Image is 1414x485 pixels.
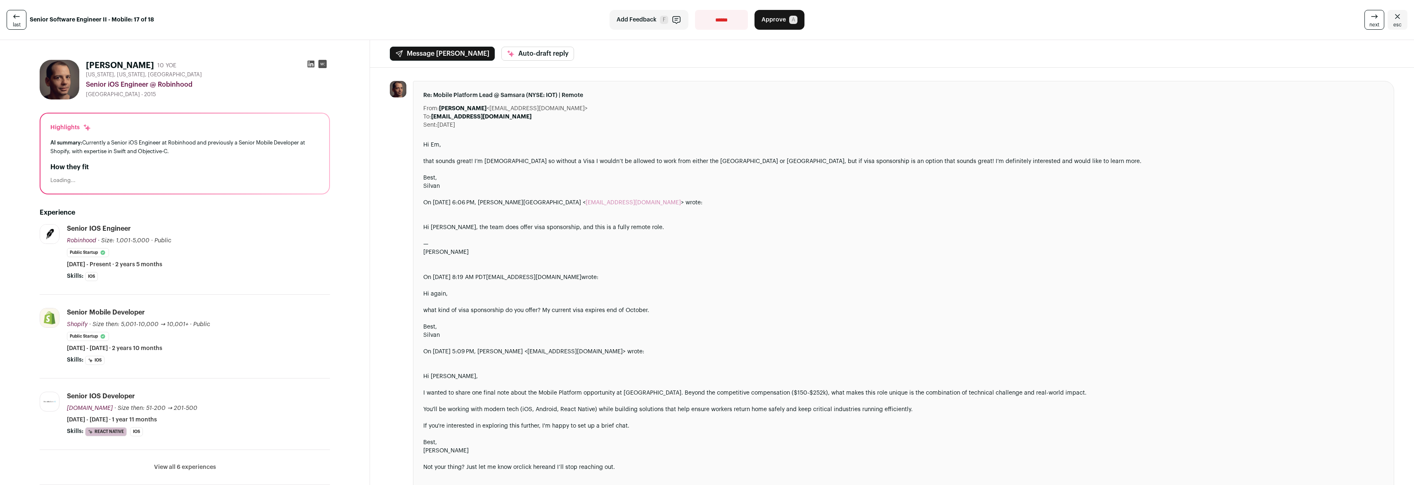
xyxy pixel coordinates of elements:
[67,260,162,269] span: [DATE] - Present · 2 years 5 months
[439,106,486,111] b: [PERSON_NAME]
[754,10,804,30] button: Approve A
[423,331,1384,339] div: Silvan
[423,113,431,121] dt: To:
[1364,10,1384,30] a: next
[586,200,681,206] a: [EMAIL_ADDRESS][DOMAIN_NAME]
[89,322,188,327] span: · Size then: 5,001-10,000 → 10,001+
[423,182,1384,190] div: Silvan
[67,248,109,257] li: Public Startup
[154,238,171,244] span: Public
[193,322,210,327] span: Public
[501,47,574,61] button: Auto-draft reply
[67,238,96,244] span: Robinhood
[67,322,88,327] span: Shopify
[13,21,21,28] span: last
[7,10,26,30] a: last
[190,320,192,329] span: ·
[423,290,1384,298] div: Hi again,
[85,356,104,365] li: iOS
[40,225,59,244] img: f94d9133d3b94be5754b4d9745b4182d97c031297df0f0ec9846eee21a2b2704.jpg
[67,405,113,411] span: [DOMAIN_NAME]
[423,348,1384,364] blockquote: On [DATE] 5:09 PM, [PERSON_NAME] < > wrote:
[1369,21,1379,28] span: next
[423,91,1384,99] span: Re: Mobile Platform Lead @ Samsara (NYSE: IOT) | Remote
[390,81,406,97] img: 9ac5706d6c9fb90a7b80d8aa74bf314c8521208abecb6749fe161f00c7c10490.jpg
[67,427,83,435] span: Skills:
[423,248,1384,256] div: [PERSON_NAME]
[423,447,1384,455] div: [PERSON_NAME]
[423,141,1384,149] div: Hi Em,
[50,123,91,132] div: Highlights
[437,121,455,129] dd: [DATE]
[50,140,82,145] span: AI summary:
[40,308,59,327] img: 908a76468840a4dfc8746c8c087f40441f7c1c570a9f1a0353e74fd141327dba.jpg
[423,422,1384,430] div: If you're interested in exploring this further, I'm happy to set up a brief chat.
[439,104,588,113] dd: <[EMAIL_ADDRESS][DOMAIN_NAME]>
[431,114,531,120] b: [EMAIL_ADDRESS][DOMAIN_NAME]
[98,238,149,244] span: · Size: 1,001-5,000
[423,104,439,113] dt: From:
[423,174,1384,182] div: Best,
[423,323,1384,331] div: Best,
[114,405,197,411] span: · Size then: 51-200 → 201-500
[789,16,797,24] span: A
[40,398,59,405] img: 80ab64831ff9385858f06fd053e8267e9759daec94f2744d82a857e3ce13d880.jpg
[151,237,153,245] span: ·
[50,177,319,184] div: Loading...
[85,272,98,281] li: iOS
[67,224,131,233] div: Senior iOS Engineer
[86,80,330,90] div: Senior iOS Engineer @ Robinhood
[67,392,135,401] div: Senior iOS Developer
[86,71,202,78] span: [US_STATE], [US_STATE], [GEOGRAPHIC_DATA]
[423,306,1384,315] div: what kind of visa sponsorship do you offer? My current visa expires end of October.
[40,208,330,218] h2: Experience
[40,60,79,99] img: 9ac5706d6c9fb90a7b80d8aa74bf314c8521208abecb6749fe161f00c7c10490.jpg
[527,349,623,355] a: [EMAIL_ADDRESS][DOMAIN_NAME]
[1393,21,1402,28] span: esc
[30,16,154,24] strong: Senior Software Engineer II - Mobile: 17 of 18
[390,47,495,61] button: Message [PERSON_NAME]
[423,372,1384,381] div: Hi [PERSON_NAME],
[67,356,83,364] span: Skills:
[86,91,330,98] div: [GEOGRAPHIC_DATA] - 2015
[762,16,786,24] span: Approve
[67,272,83,280] span: Skills:
[67,332,109,341] li: Public Startup
[67,416,157,424] span: [DATE] - [DATE] · 1 year 11 months
[50,162,319,172] h2: How they fit
[50,138,319,156] div: Currently a Senior iOS Engineer at Robinhood and previously a Senior Mobile Developer at Shopify,...
[486,274,581,280] a: [EMAIL_ADDRESS][DOMAIN_NAME]
[617,16,657,24] span: Add Feedback
[130,427,143,436] li: iOS
[85,427,127,436] li: React Native
[423,438,1384,447] div: Best,
[423,157,1384,166] div: that sounds great! I’m [DEMOGRAPHIC_DATA] so without a Visa I wouldn’t be allowed to work from ei...
[1388,10,1407,30] a: Close
[423,405,1384,414] div: You'll be working with modern tech (iOS, Android, React Native) while building solutions that hel...
[86,60,154,71] h1: [PERSON_NAME]
[423,223,1384,232] div: Hi [PERSON_NAME], the team does offer visa sponsorship, and this is a fully remote role.
[154,463,216,471] button: View all 6 experiences
[610,10,688,30] button: Add Feedback F
[660,16,668,24] span: F
[423,121,437,129] dt: Sent:
[423,463,1384,471] div: Not your thing? Just let me know or and I’ll stop reaching out.
[157,62,176,70] div: 10 YOE
[423,240,1384,248] div: —
[67,344,162,353] span: [DATE] - [DATE] · 2 years 10 months
[423,199,1384,215] blockquote: On [DATE] 6:06 PM, [PERSON_NAME][GEOGRAPHIC_DATA] < > wrote:
[67,308,145,317] div: Senior Mobile Developer
[423,389,1384,397] div: I wanted to share one final note about the Mobile Platform opportunity at [GEOGRAPHIC_DATA]. Beyo...
[519,464,545,470] a: click here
